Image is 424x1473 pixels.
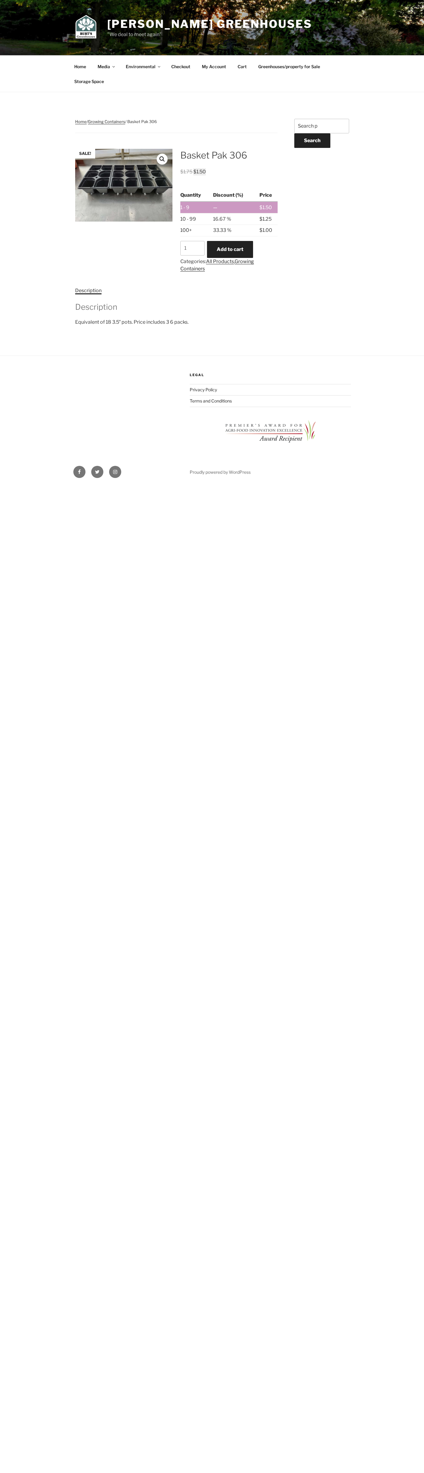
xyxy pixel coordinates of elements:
nav: Breadcrumb [75,119,278,133]
input: Product quantity [180,241,205,256]
span: $ [259,205,262,210]
a: Media [92,59,120,74]
h2: Description [75,302,278,312]
a: View full-screen image gallery [157,154,168,165]
span: $ [193,169,196,175]
a: Home [69,59,92,74]
a: Cart [232,59,252,74]
span: 1 - 9 [180,205,189,210]
a: Checkout [166,59,196,74]
button: Add to cart [207,241,253,258]
a: All Products [206,259,234,264]
span: Discount (%) [213,192,243,198]
h1: Basket Pak 306 [180,149,278,162]
a: Privacy Policy [190,387,217,392]
a: Environmental [121,59,165,74]
img: Burt's Greenhouses [75,15,97,39]
span: 16.67 % [213,216,231,222]
span: Quantity [180,192,201,198]
button: Search [294,133,330,148]
img: Basket Pak 306 [75,149,172,222]
span: Price [259,192,272,198]
span: 100+ [180,227,192,233]
nav: Footer Social Links Menu [73,466,173,480]
nav: Legal [190,384,351,407]
a: Growing Containers [180,259,254,272]
aside: Blog Sidebar [294,119,349,169]
bdi: 1.75 [180,169,192,175]
bdi: 1.50 [259,205,272,210]
a: Home [75,119,87,124]
a: Growing Containers [88,119,125,124]
span: $ [259,227,262,233]
a: My Account [197,59,232,74]
nav: Top Menu [69,59,355,89]
a: [PERSON_NAME] Greenhouses [107,17,312,31]
a: Description [75,288,102,293]
a: Greenhouses/property for Sale [253,59,326,74]
h2: Legal [190,373,351,377]
bdi: 1.50 [193,169,206,175]
span: 10 - 99 [180,216,196,222]
span: Sale! [75,149,95,159]
span: 33.33 % [213,227,232,233]
a: Proudly powered by WordPress [190,469,251,475]
bdi: 1.25 [259,216,272,222]
p: Equivalent of 18 3.5″ pots. Price includes 3 6 packs. [75,319,278,326]
span: Categories: , [180,259,254,272]
p: "We deal to meet again" [107,31,312,38]
span: — [213,205,217,210]
bdi: 1.00 [259,227,272,233]
a: Terms and Conditions [190,398,232,403]
aside: Footer [73,364,351,466]
span: $ [259,216,262,222]
a: Storage Space [69,74,109,89]
input: Search products… [294,119,349,133]
span: $ [180,169,183,175]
